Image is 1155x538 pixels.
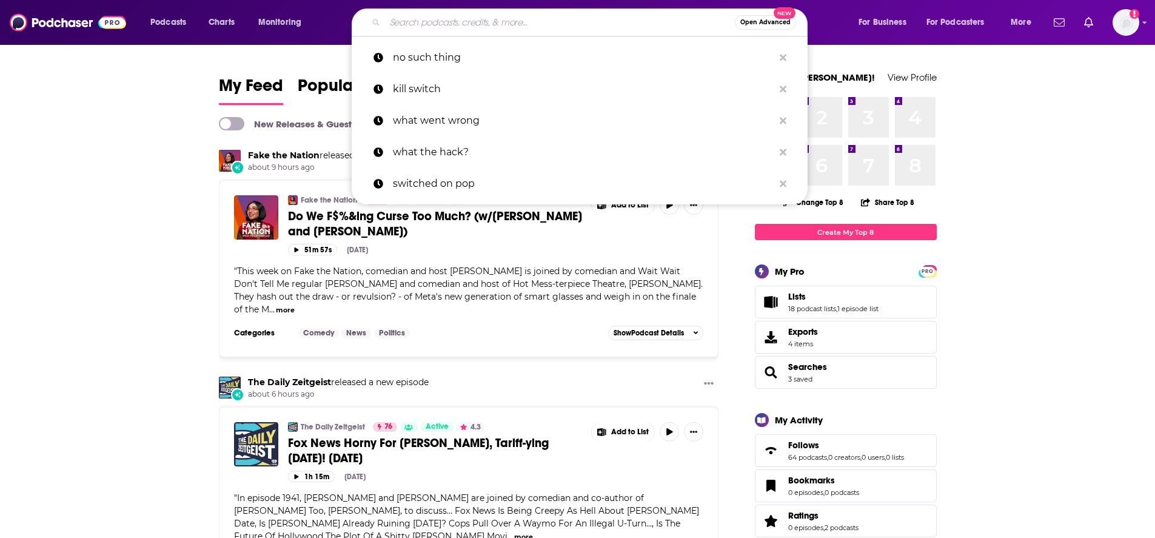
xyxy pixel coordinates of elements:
a: Bookmarks [788,475,859,486]
a: 76 [373,422,397,432]
a: Exports [755,321,937,354]
div: My Activity [775,414,823,426]
button: Show More Button [684,195,703,215]
a: Fake the Nation [248,150,320,161]
span: Exports [788,326,818,337]
span: New [774,7,795,19]
button: Show More Button [684,422,703,442]
span: Logged in as heidiv [1113,9,1139,36]
a: 0 users [862,453,885,462]
button: open menu [919,13,1002,32]
span: This week on Fake the Nation, comedian and host [PERSON_NAME] is joined by comedian and Wait Wait... [234,266,703,315]
span: , [885,453,886,462]
a: switched on pop [352,168,808,200]
span: Ratings [755,505,937,537]
button: open menu [850,13,922,32]
h3: released a new episode [248,150,417,161]
a: 3 saved [788,375,812,383]
a: kill switch [352,73,808,105]
span: Searches [755,356,937,389]
span: Charts [209,14,235,31]
a: The Daily Zeitgeist [288,422,298,432]
a: Fox News Horny For [PERSON_NAME], Tariff-ying [DATE]! [DATE] [288,435,583,466]
span: Podcasts [150,14,186,31]
span: Ratings [788,510,819,521]
span: Follows [755,434,937,467]
p: kill switch [393,73,774,105]
input: Search podcasts, credits, & more... [385,13,735,32]
svg: Add a profile image [1130,9,1139,19]
span: Monitoring [258,14,301,31]
button: Show More Button [592,422,655,442]
a: Searches [788,361,827,372]
div: My Pro [775,266,805,277]
a: Bookmarks [759,477,783,494]
a: Fake the Nation [219,150,241,172]
span: Active [426,421,449,433]
button: Open AdvancedNew [735,15,796,30]
a: Lists [759,294,783,311]
button: more [276,305,295,315]
span: Show Podcast Details [614,329,684,337]
span: , [827,453,828,462]
a: Do We F$%&ing Curse Too Much? (w/[PERSON_NAME] and [PERSON_NAME]) [288,209,583,239]
a: no such thing [352,42,808,73]
img: User Profile [1113,9,1139,36]
img: Podchaser - Follow, Share and Rate Podcasts [10,11,126,34]
p: no such thing [393,42,774,73]
button: open menu [1002,13,1046,32]
a: 2 podcasts [825,523,859,532]
span: 4 items [788,340,818,348]
div: New Episode [231,388,244,402]
a: PRO [920,266,935,275]
a: The Daily Zeitgeist [301,422,365,432]
a: Charts [201,13,242,32]
span: , [860,453,862,462]
button: Show More Button [699,377,718,392]
a: Ratings [759,513,783,530]
span: Fox News Horny For [PERSON_NAME], Tariff-ying [DATE]! [DATE] [288,435,549,466]
a: 0 episodes [788,488,823,497]
img: Fake the Nation [288,195,298,205]
span: Add to List [611,428,649,437]
span: 76 [384,421,392,433]
button: Change Top 8 [776,195,851,210]
a: My Feed [219,75,283,105]
span: For Business [859,14,906,31]
a: 0 episodes [788,523,823,532]
a: Politics [374,328,410,338]
a: 1 episode list [837,304,879,313]
a: The Daily Zeitgeist [248,377,331,388]
img: Do We F$%&ing Curse Too Much? (w/Jolenta Greenberg and Peter Grosz) [234,195,278,240]
p: what went wrong [393,105,774,136]
img: The Daily Zeitgeist [219,377,241,398]
span: Open Advanced [740,19,791,25]
div: [DATE] [347,246,368,254]
span: Bookmarks [788,475,835,486]
a: 0 creators [828,453,860,462]
a: 0 podcasts [825,488,859,497]
a: Fake the Nation [301,195,357,205]
a: Popular Feed [298,75,401,105]
a: Searches [759,364,783,381]
button: open menu [142,13,202,32]
span: , [823,488,825,497]
a: Active [421,422,454,432]
h3: released a new episode [248,377,429,388]
a: Welcome [PERSON_NAME]! [755,72,875,83]
span: More [1011,14,1031,31]
a: New Releases & Guests Only [219,117,378,130]
a: what went wrong [352,105,808,136]
a: 0 lists [886,453,904,462]
a: Create My Top 8 [755,224,937,240]
span: Follows [788,440,819,451]
a: Comedy [298,328,339,338]
img: Fox News Horny For Barron, Tariff-ying Halloween! 10.02.25 [234,422,278,466]
span: , [823,523,825,532]
a: Ratings [788,510,859,521]
span: Lists [788,291,806,302]
button: 1h 15m [288,471,335,482]
p: what the hack? [393,136,774,168]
